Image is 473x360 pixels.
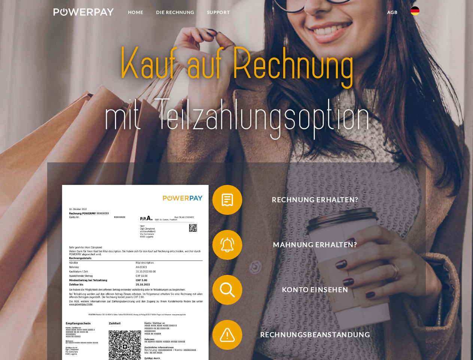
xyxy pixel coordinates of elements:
button: Rechnungsbeanstandung [212,320,407,350]
img: qb_warning.svg [218,325,237,344]
img: qb_bell.svg [218,235,237,254]
img: de [410,6,419,15]
a: DIE RECHNUNG [150,6,201,19]
img: qb_bill.svg [218,190,237,209]
button: Rechnung erhalten? [212,185,407,215]
span: Mahnung erhalten? [223,230,407,260]
a: agb [381,6,404,19]
a: SUPPORT [201,6,236,19]
img: qb_search.svg [218,280,237,299]
span: Konto einsehen [223,275,407,305]
button: Mahnung erhalten? [212,230,407,260]
img: logo-powerpay-white.svg [54,8,114,16]
span: Rechnung erhalten? [223,185,407,215]
button: Konto einsehen [212,275,407,305]
img: title-powerpay_de.svg [72,36,401,144]
span: Rechnungsbeanstandung [223,320,407,350]
a: Home [122,6,150,19]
